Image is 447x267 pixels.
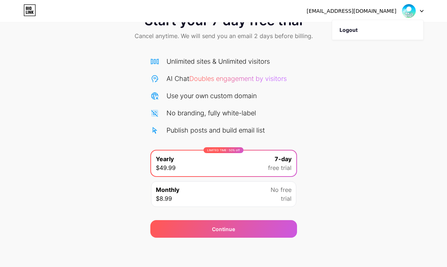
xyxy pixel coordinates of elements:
[268,163,292,172] span: free trial
[402,4,416,18] img: ballorbit
[144,13,303,28] span: Start your 7 day free trial
[166,125,265,135] div: Publish posts and build email list
[189,75,287,82] span: Doubles engagement by visitors
[166,74,287,84] div: AI Chat
[166,56,270,66] div: Unlimited sites & Unlimited visitors
[166,108,256,118] div: No branding, fully white-label
[332,20,423,40] li: Logout
[275,155,292,163] span: 7-day
[135,31,313,40] span: Cancel anytime. We will send you an email 2 days before billing.
[212,225,235,233] div: Continue
[281,194,292,203] span: trial
[166,91,257,101] div: Use your own custom domain
[204,147,243,153] div: LIMITED TIME : 50% off
[156,194,172,203] span: $8.99
[307,7,396,15] div: [EMAIL_ADDRESS][DOMAIN_NAME]
[156,163,176,172] span: $49.99
[156,185,179,194] span: Monthly
[271,185,292,194] span: No free
[156,155,174,163] span: Yearly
